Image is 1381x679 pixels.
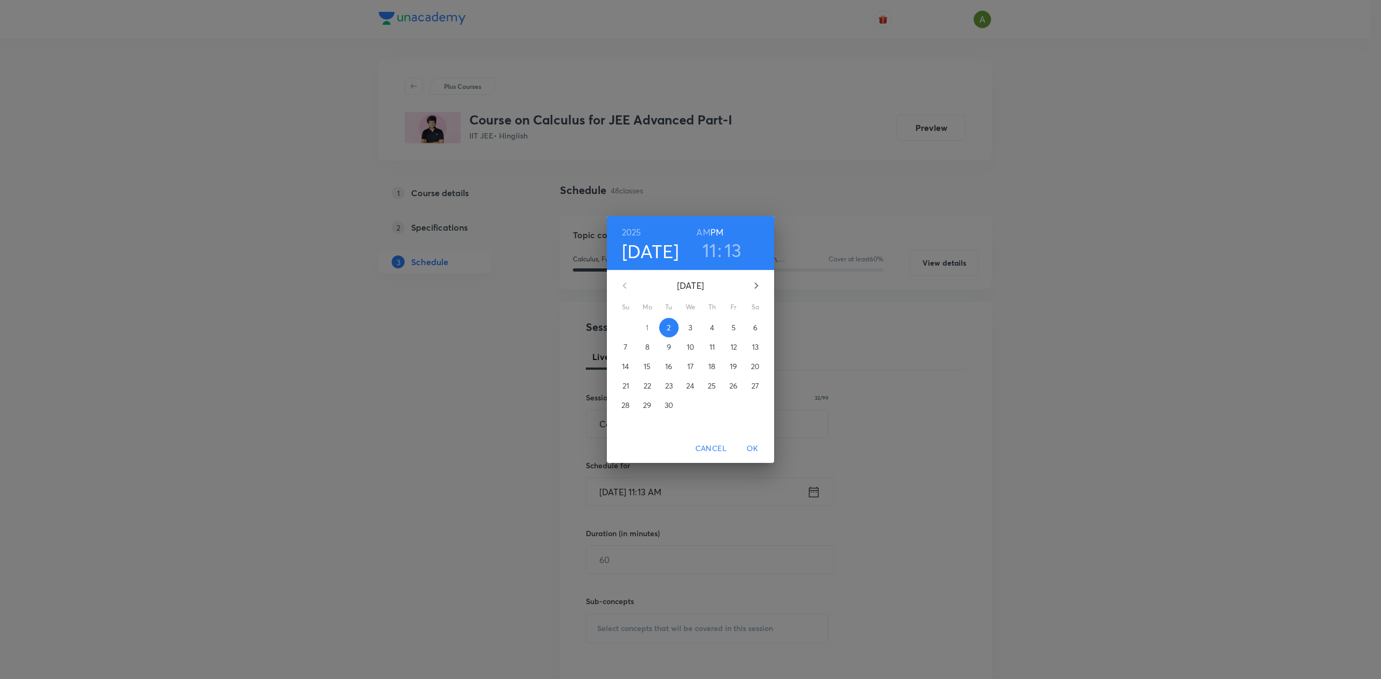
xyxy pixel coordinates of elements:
[622,225,641,240] button: 2025
[681,302,700,313] span: We
[621,400,630,411] p: 28
[688,322,692,333] p: 3
[695,442,727,455] span: Cancel
[730,361,737,372] p: 19
[643,400,651,411] p: 29
[702,337,722,357] button: 11
[681,318,700,337] button: 3
[659,337,679,357] button: 9
[659,318,679,337] button: 2
[622,240,679,262] button: [DATE]
[751,380,759,391] p: 27
[623,380,629,391] p: 21
[659,376,679,396] button: 23
[746,376,765,396] button: 27
[751,361,760,372] p: 20
[691,439,731,459] button: Cancel
[638,396,657,415] button: 29
[702,239,717,261] button: 11
[686,380,694,391] p: 24
[724,337,743,357] button: 12
[616,357,635,376] button: 14
[644,380,651,391] p: 22
[696,225,710,240] button: AM
[724,357,743,376] button: 19
[638,376,657,396] button: 22
[746,337,765,357] button: 13
[708,380,716,391] p: 25
[730,342,737,352] p: 12
[665,400,673,411] p: 30
[638,337,657,357] button: 8
[638,302,657,313] span: Mo
[735,439,770,459] button: OK
[624,342,627,352] p: 7
[740,442,765,455] span: OK
[665,380,673,391] p: 23
[752,342,758,352] p: 13
[667,342,671,352] p: 9
[659,396,679,415] button: 30
[659,357,679,376] button: 16
[717,239,722,261] h3: :
[724,318,743,337] button: 5
[724,376,743,396] button: 26
[681,376,700,396] button: 24
[702,376,722,396] button: 25
[702,357,722,376] button: 18
[659,302,679,313] span: Tu
[731,322,736,333] p: 5
[616,396,635,415] button: 28
[724,239,742,261] button: 13
[644,361,651,372] p: 15
[708,361,715,372] p: 18
[702,318,722,337] button: 4
[638,279,743,292] p: [DATE]
[746,302,765,313] span: Sa
[710,225,723,240] button: PM
[616,337,635,357] button: 7
[681,357,700,376] button: 17
[729,380,737,391] p: 26
[746,318,765,337] button: 6
[665,361,672,372] p: 16
[616,376,635,396] button: 21
[638,357,657,376] button: 15
[667,322,671,333] p: 2
[709,342,715,352] p: 11
[724,302,743,313] span: Fr
[753,322,757,333] p: 6
[681,337,700,357] button: 10
[687,361,694,372] p: 17
[622,361,629,372] p: 14
[702,302,722,313] span: Th
[746,357,765,376] button: 20
[645,342,650,352] p: 8
[710,322,714,333] p: 4
[687,342,694,352] p: 10
[616,302,635,313] span: Su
